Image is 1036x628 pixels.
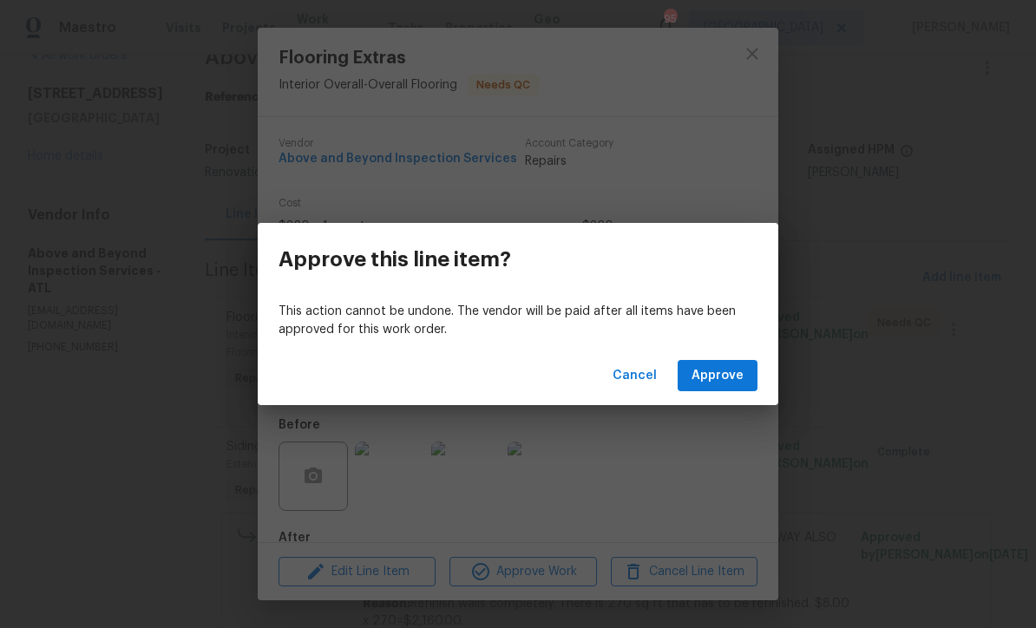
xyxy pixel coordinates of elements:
[692,365,744,387] span: Approve
[606,360,664,392] button: Cancel
[279,303,757,339] p: This action cannot be undone. The vendor will be paid after all items have been approved for this...
[279,247,511,271] h3: Approve this line item?
[613,365,657,387] span: Cancel
[678,360,757,392] button: Approve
